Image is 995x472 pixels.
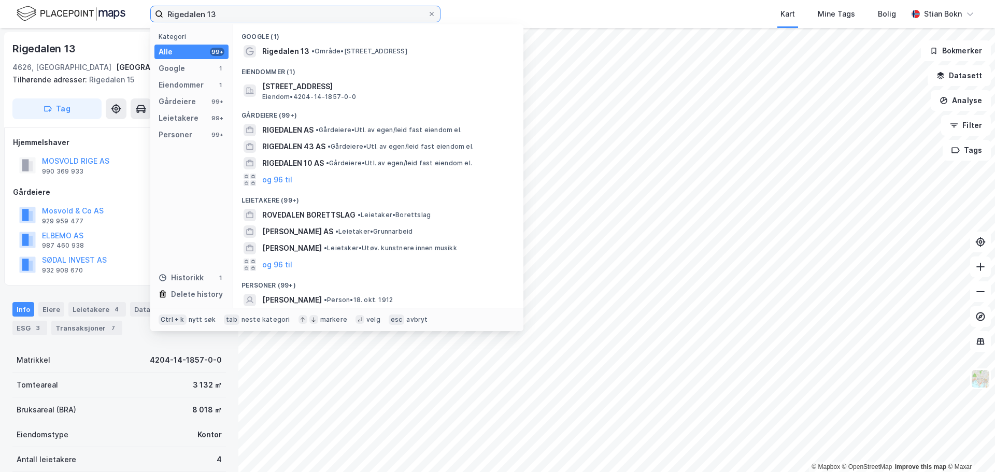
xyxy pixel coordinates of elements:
img: logo.f888ab2527a4732fd821a326f86c7f29.svg [17,5,125,23]
input: Søk på adresse, matrikkel, gårdeiere, leietakere eller personer [163,6,428,22]
span: Leietaker • Grunnarbeid [335,227,413,236]
div: 3 [33,323,43,333]
div: Matrikkel [17,354,50,366]
div: Eiendommer (1) [233,60,523,78]
div: Leietakere [68,302,126,317]
div: Kontor [197,428,222,441]
span: Gårdeiere • Utl. av egen/leid fast eiendom el. [326,159,472,167]
span: [STREET_ADDRESS] [262,80,511,93]
div: Personer [159,128,192,141]
div: 8 018 ㎡ [192,404,222,416]
div: 99+ [210,114,224,122]
div: 99+ [210,131,224,139]
div: Personer (99+) [233,273,523,292]
div: ESG [12,321,47,335]
div: 99+ [210,48,224,56]
span: RIGEDALEN AS [262,124,314,136]
div: nytt søk [189,316,216,324]
div: 929 959 477 [42,217,83,225]
div: Leietakere [159,112,198,124]
span: Gårdeiere • Utl. av egen/leid fast eiendom el. [316,126,462,134]
div: [GEOGRAPHIC_DATA], 14/1857 [116,61,226,74]
div: Kategori [159,33,229,40]
span: RIGEDALEN 43 AS [262,140,325,153]
button: Bokmerker [921,40,991,61]
span: • [324,244,327,252]
a: Mapbox [812,463,840,470]
button: Filter [941,115,991,136]
div: Antall leietakere [17,453,76,466]
span: Leietaker • Borettslag [358,211,431,219]
div: Kontrollprogram for chat [943,422,995,472]
span: • [335,227,338,235]
div: Gårdeiere [159,95,196,108]
div: Stian Bokn [924,8,962,20]
div: Bolig [878,8,896,20]
div: 990 369 933 [42,167,83,176]
div: 4 [217,453,222,466]
div: 1 [216,64,224,73]
div: 4626, [GEOGRAPHIC_DATA] [12,61,111,74]
div: 3 132 ㎡ [193,379,222,391]
iframe: Chat Widget [943,422,995,472]
span: [PERSON_NAME] [262,294,322,306]
div: Tomteareal [17,379,58,391]
div: Hjemmelshaver [13,136,225,149]
div: esc [389,314,405,325]
span: Gårdeiere • Utl. av egen/leid fast eiendom el. [328,142,474,151]
a: OpenStreetMap [842,463,892,470]
span: [PERSON_NAME] [262,242,322,254]
button: og 96 til [262,174,292,186]
div: Ctrl + k [159,314,187,325]
span: RIGEDALEN 10 AS [262,157,324,169]
div: Bruksareal (BRA) [17,404,76,416]
span: • [328,142,331,150]
div: 1 [216,81,224,89]
div: Eiere [38,302,64,317]
button: og 96 til [262,259,292,271]
button: Datasett [928,65,991,86]
span: [PERSON_NAME] AS [262,225,333,238]
div: markere [320,316,347,324]
div: Historikk [159,271,204,284]
div: 1 [216,274,224,282]
button: Tags [943,140,991,161]
div: 932 908 670 [42,266,83,275]
div: 4 [111,304,122,314]
button: Analyse [931,90,991,111]
div: tab [224,314,239,325]
span: • [326,159,329,167]
div: Rigedalen 15 [12,74,218,86]
div: neste kategori [241,316,290,324]
div: Eiendomstype [17,428,68,441]
span: • [358,211,361,219]
div: 4204-14-1857-0-0 [150,354,222,366]
span: Område • [STREET_ADDRESS] [311,47,407,55]
div: Leietakere (99+) [233,188,523,207]
span: Person • 18. okt. 1912 [324,296,393,304]
span: • [316,126,319,134]
span: ROVEDALEN BORETTSLAG [262,209,356,221]
span: • [324,296,327,304]
div: Delete history [171,288,223,301]
div: avbryt [406,316,428,324]
div: 987 460 938 [42,241,84,250]
span: • [311,47,315,55]
div: Eiendommer [159,79,204,91]
span: Tilhørende adresser: [12,75,89,84]
div: 7 [108,323,118,333]
div: Kart [780,8,795,20]
div: Gårdeiere [13,186,225,198]
div: Google [159,62,185,75]
span: Leietaker • Utøv. kunstnere innen musikk [324,244,457,252]
div: Gårdeiere (99+) [233,103,523,122]
div: Mine Tags [818,8,855,20]
a: Improve this map [895,463,946,470]
img: Z [971,369,990,389]
div: Alle [159,46,173,58]
div: 99+ [210,97,224,106]
div: Datasett [130,302,169,317]
div: Google (1) [233,24,523,43]
div: Rigedalen 13 [12,40,78,57]
div: Transaksjoner [51,321,122,335]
